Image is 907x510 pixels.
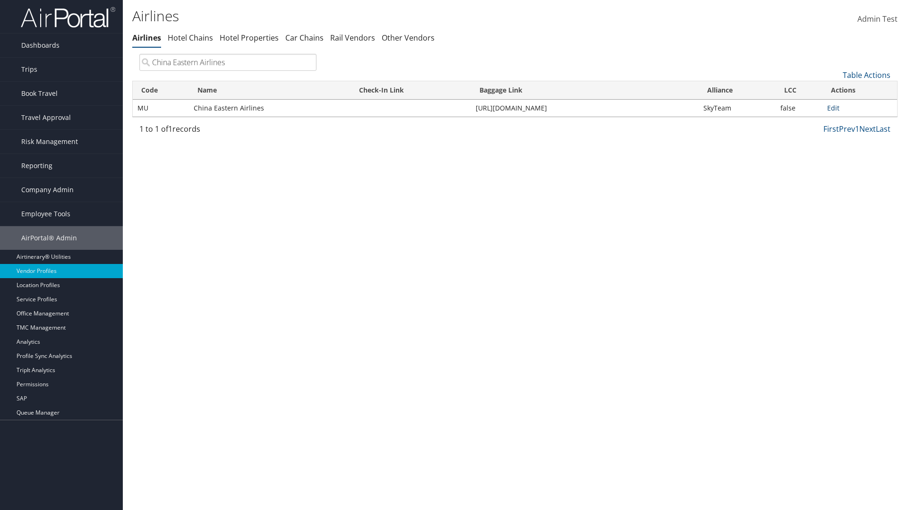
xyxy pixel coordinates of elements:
a: Car Chains [285,33,324,43]
span: Dashboards [21,34,60,57]
th: Baggage Link: activate to sort column ascending [471,81,699,100]
a: Hotel Properties [220,33,279,43]
a: Table Actions [843,70,890,80]
span: Company Admin [21,178,74,202]
th: Actions [822,81,897,100]
a: Hotel Chains [168,33,213,43]
a: Next [859,124,876,134]
td: [URL][DOMAIN_NAME] [471,100,699,117]
th: Alliance: activate to sort column ascending [699,81,776,100]
a: First [823,124,839,134]
span: Travel Approval [21,106,71,129]
td: China Eastern Airlines [189,100,351,117]
th: Name: activate to sort column ascending [189,81,351,100]
span: Risk Management [21,130,78,153]
a: Airlines [132,33,161,43]
input: Search [139,54,317,71]
span: Trips [21,58,37,81]
img: airportal-logo.png [21,6,115,28]
div: 1 to 1 of records [139,123,317,139]
span: Admin Test [857,14,898,24]
span: Reporting [21,154,52,178]
span: Book Travel [21,82,58,105]
a: Admin Test [857,5,898,34]
a: Last [876,124,890,134]
a: Prev [839,124,855,134]
td: false [776,100,822,117]
th: LCC: activate to sort column ascending [776,81,822,100]
a: Other Vendors [382,33,435,43]
span: AirPortal® Admin [21,226,77,250]
a: Edit [827,103,839,112]
th: Code: activate to sort column descending [133,81,189,100]
td: MU [133,100,189,117]
th: Check-In Link: activate to sort column ascending [351,81,471,100]
a: Rail Vendors [330,33,375,43]
h1: Airlines [132,6,642,26]
span: Employee Tools [21,202,70,226]
td: SkyTeam [699,100,776,117]
span: 1 [168,124,172,134]
a: 1 [855,124,859,134]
